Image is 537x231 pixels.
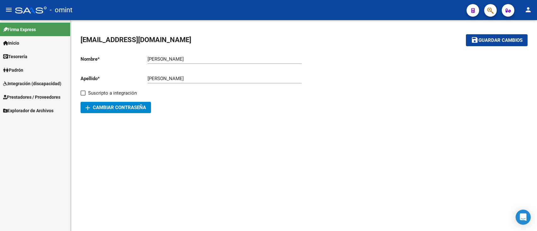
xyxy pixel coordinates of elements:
span: Inicio [3,40,19,47]
mat-icon: add [84,104,92,112]
span: Suscripto a integración [88,89,137,97]
span: - omint [50,3,72,17]
span: Integración (discapacidad) [3,80,61,87]
button: Cambiar Contraseña [81,102,151,113]
span: Explorador de Archivos [3,107,53,114]
span: Guardar cambios [478,38,523,43]
p: Nombre [81,56,148,63]
p: Apellido [81,75,148,82]
mat-icon: menu [5,6,13,14]
mat-icon: person [524,6,532,14]
span: Tesorería [3,53,27,60]
span: Firma Express [3,26,36,33]
span: Prestadores / Proveedores [3,94,60,101]
span: [EMAIL_ADDRESS][DOMAIN_NAME] [81,36,191,44]
mat-icon: save [471,36,478,44]
button: Guardar cambios [466,34,528,46]
span: Cambiar Contraseña [86,105,146,110]
span: Padrón [3,67,23,74]
div: Open Intercom Messenger [516,210,531,225]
